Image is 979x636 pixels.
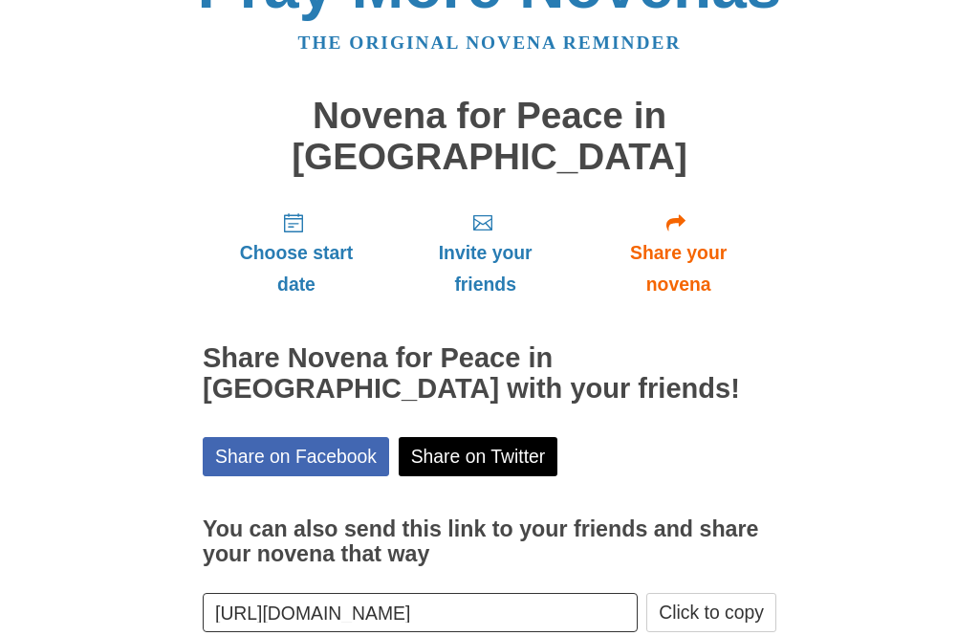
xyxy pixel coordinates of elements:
[203,96,776,177] h1: Novena for Peace in [GEOGRAPHIC_DATA]
[203,343,776,405] h2: Share Novena for Peace in [GEOGRAPHIC_DATA] with your friends!
[203,437,389,476] a: Share on Facebook
[580,196,776,310] a: Share your novena
[399,437,558,476] a: Share on Twitter
[390,196,580,310] a: Invite your friends
[298,33,682,53] a: The original novena reminder
[222,237,371,300] span: Choose start date
[599,237,757,300] span: Share your novena
[409,237,561,300] span: Invite your friends
[203,196,390,310] a: Choose start date
[203,517,776,566] h3: You can also send this link to your friends and share your novena that way
[646,593,776,632] button: Click to copy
